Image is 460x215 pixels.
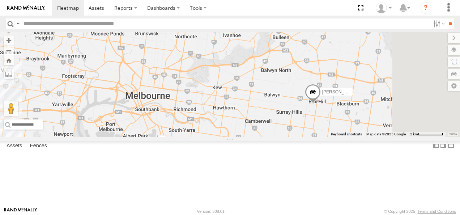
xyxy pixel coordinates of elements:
[26,141,51,151] label: Fences
[322,90,358,95] span: [PERSON_NAME]
[418,209,456,214] a: Terms and Conditions
[433,141,440,151] label: Dock Summary Table to the Left
[4,208,37,215] a: Visit our Website
[440,141,447,151] label: Dock Summary Table to the Right
[373,3,394,13] div: Bayswater Sales Counter
[430,18,446,29] label: Search Filter Options
[410,132,418,136] span: 2 km
[4,55,14,65] button: Zoom Home
[448,81,460,91] label: Map Settings
[331,132,362,137] button: Keyboard shortcuts
[408,132,446,137] button: Map Scale: 2 km per 66 pixels
[3,141,26,151] label: Assets
[4,69,14,79] label: Measure
[4,45,14,55] button: Zoom out
[15,18,21,29] label: Search Query
[4,35,14,45] button: Zoom in
[7,5,45,10] img: rand-logo.svg
[449,133,457,136] a: Terms (opens in new tab)
[420,2,431,14] i: ?
[4,101,18,116] button: Drag Pegman onto the map to open Street View
[197,209,225,214] div: Version: 308.01
[447,141,455,151] label: Hide Summary Table
[366,132,406,136] span: Map data ©2025 Google
[384,209,456,214] div: © Copyright 2025 -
